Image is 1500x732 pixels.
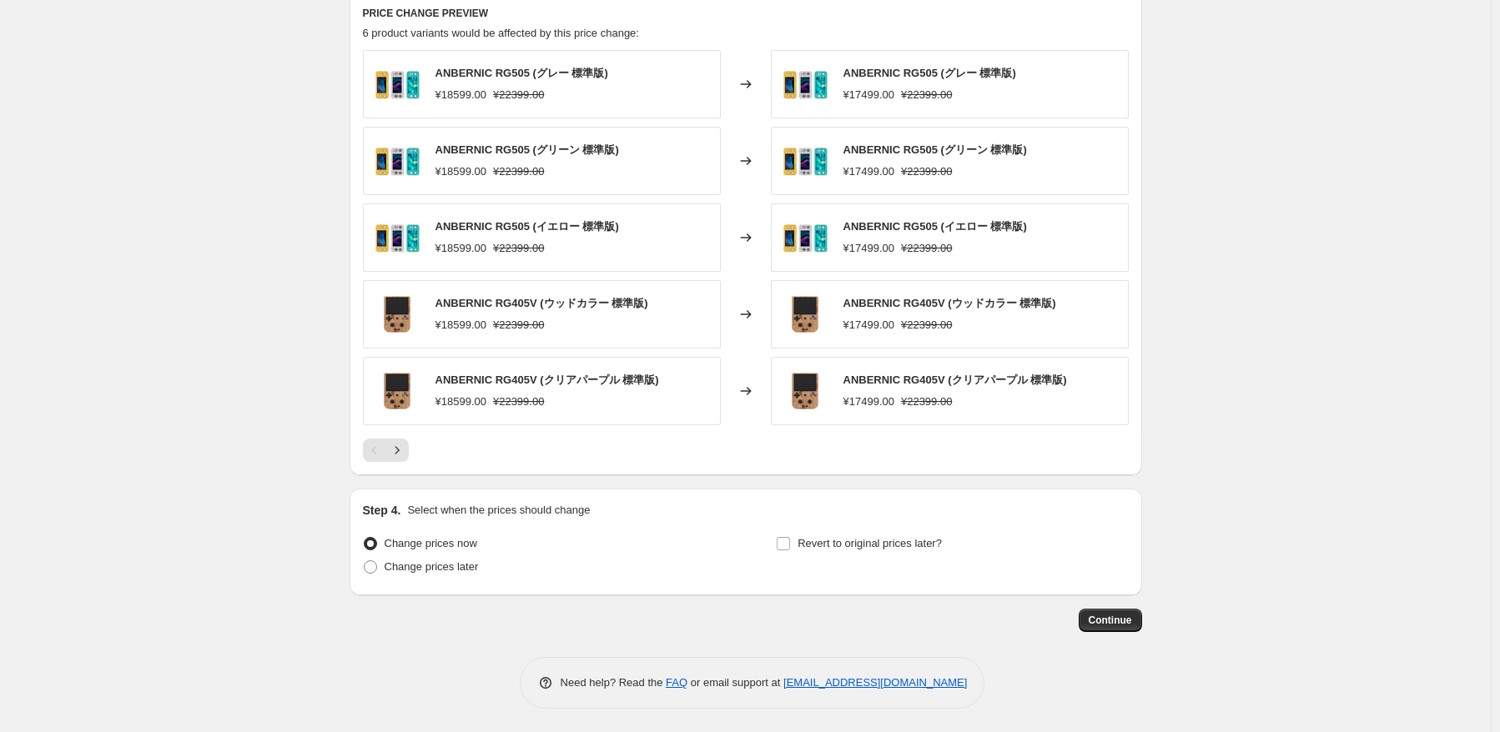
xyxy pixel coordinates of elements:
span: Change prices now [385,537,477,549]
img: 6391ace427ade714b70fb966024ae804_a6374401-8a9a-4f80-8e95-f7772e04268d_80x.jpg [780,289,830,339]
h6: PRICE CHANGE PREVIEW [363,7,1129,20]
div: ¥17499.00 [843,163,894,180]
img: 6391ace427ade714b70fb966024ae804_a6374401-8a9a-4f80-8e95-f7772e04268d_80x.jpg [372,289,422,339]
img: 6391ace427ade714b70fb966024ae804_80x.jpg [780,59,830,109]
div: ¥18599.00 [435,87,486,103]
span: ANBERNIC RG505 (グレー 標準版) [843,67,1016,79]
strike: ¥22399.00 [493,87,544,103]
strike: ¥22399.00 [901,240,952,257]
img: 6391ace427ade714b70fb966024ae804_a6374401-8a9a-4f80-8e95-f7772e04268d_80x.jpg [780,366,830,416]
div: ¥18599.00 [435,317,486,333]
strike: ¥22399.00 [493,317,544,333]
strike: ¥22399.00 [901,317,952,333]
div: ¥17499.00 [843,317,894,333]
span: Continue [1089,614,1132,627]
a: [EMAIL_ADDRESS][DOMAIN_NAME] [783,676,967,689]
strike: ¥22399.00 [493,163,544,180]
span: ANBERNIC RG505 (グレー 標準版) [435,67,608,79]
img: 6391ace427ade714b70fb966024ae804_80x.jpg [780,213,830,263]
button: Continue [1079,609,1142,632]
span: or email support at [687,676,783,689]
span: ANBERNIC RG505 (イエロー 標準版) [435,220,619,233]
strike: ¥22399.00 [493,394,544,410]
span: Change prices later [385,560,479,573]
span: ANBERNIC RG405V (ウッドカラー 標準版) [843,297,1056,309]
div: ¥18599.00 [435,240,486,257]
strike: ¥22399.00 [901,394,952,410]
span: Need help? Read the [561,676,667,689]
div: ¥17499.00 [843,394,894,410]
span: Revert to original prices later? [798,537,942,549]
strike: ¥22399.00 [901,163,952,180]
span: ANBERNIC RG405V (ウッドカラー 標準版) [435,297,648,309]
button: Next [385,439,409,462]
img: 6391ace427ade714b70fb966024ae804_80x.jpg [372,136,422,186]
img: 6391ace427ade714b70fb966024ae804_80x.jpg [372,59,422,109]
span: ANBERNIC RG505 (グリーン 標準版) [435,143,619,156]
img: 6391ace427ade714b70fb966024ae804_80x.jpg [372,213,422,263]
img: 6391ace427ade714b70fb966024ae804_80x.jpg [780,136,830,186]
div: ¥18599.00 [435,163,486,180]
div: ¥17499.00 [843,240,894,257]
img: 6391ace427ade714b70fb966024ae804_a6374401-8a9a-4f80-8e95-f7772e04268d_80x.jpg [372,366,422,416]
p: Select when the prices should change [407,502,590,519]
nav: Pagination [363,439,409,462]
span: 6 product variants would be affected by this price change: [363,27,639,39]
span: ANBERNIC RG505 (イエロー 標準版) [843,220,1027,233]
a: FAQ [666,676,687,689]
div: ¥17499.00 [843,87,894,103]
span: ANBERNIC RG405V (クリアパープル 標準版) [435,374,659,386]
strike: ¥22399.00 [493,240,544,257]
div: ¥18599.00 [435,394,486,410]
span: ANBERNIC RG505 (グリーン 標準版) [843,143,1027,156]
span: ANBERNIC RG405V (クリアパープル 標準版) [843,374,1067,386]
h2: Step 4. [363,502,401,519]
strike: ¥22399.00 [901,87,952,103]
